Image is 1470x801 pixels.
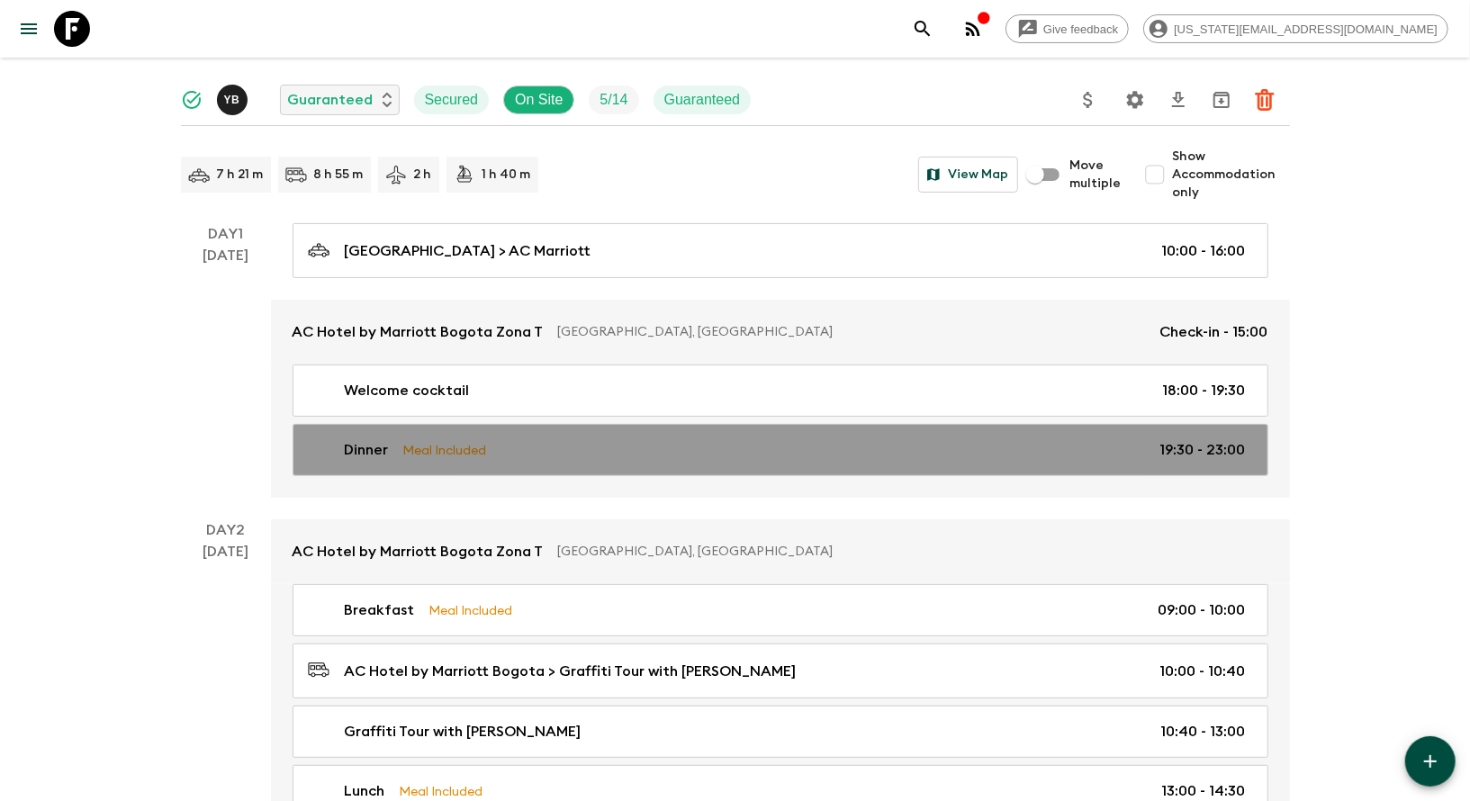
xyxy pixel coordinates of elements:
[11,11,47,47] button: menu
[181,89,203,111] svg: Synced Successfully
[414,166,432,184] p: 2 h
[293,424,1268,476] a: DinnerMeal Included19:30 - 23:00
[293,584,1268,636] a: BreakfastMeal Included09:00 - 10:00
[1143,14,1448,43] div: [US_STATE][EMAIL_ADDRESS][DOMAIN_NAME]
[1070,82,1106,118] button: Update Price, Early Bird Discount and Costs
[429,600,513,620] p: Meal Included
[224,93,240,107] p: Y B
[345,380,470,401] p: Welcome cocktail
[1163,380,1246,401] p: 18:00 - 19:30
[589,85,638,114] div: Trip Fill
[181,223,271,245] p: Day 1
[217,166,264,184] p: 7 h 21 m
[293,706,1268,758] a: Graffiti Tour with [PERSON_NAME]10:40 - 13:00
[217,90,251,104] span: Yohan Bayona
[558,323,1146,341] p: [GEOGRAPHIC_DATA], [GEOGRAPHIC_DATA]
[1160,439,1246,461] p: 19:30 - 23:00
[1159,599,1246,621] p: 09:00 - 10:00
[1247,82,1283,118] button: Delete
[293,643,1268,698] a: AC Hotel by Marriott Bogota > Graffiti Tour with [PERSON_NAME]10:00 - 10:40
[600,89,627,111] p: 5 / 14
[1160,661,1246,682] p: 10:00 - 10:40
[181,519,271,541] p: Day 2
[1117,82,1153,118] button: Settings
[482,166,531,184] p: 1 h 40 m
[293,223,1268,278] a: [GEOGRAPHIC_DATA] > AC Marriott10:00 - 16:00
[345,240,591,262] p: [GEOGRAPHIC_DATA] > AC Marriott
[293,321,544,343] p: AC Hotel by Marriott Bogota Zona T
[293,364,1268,417] a: Welcome cocktail18:00 - 19:30
[1164,22,1447,36] span: [US_STATE][EMAIL_ADDRESS][DOMAIN_NAME]
[1162,240,1246,262] p: 10:00 - 16:00
[345,661,797,682] p: AC Hotel by Marriott Bogota > Graffiti Tour with [PERSON_NAME]
[1161,721,1246,742] p: 10:40 - 13:00
[1204,82,1240,118] button: Archive (Completed, Cancelled or Unsynced Departures only)
[905,11,941,47] button: search adventures
[400,781,483,801] p: Meal Included
[918,157,1018,193] button: View Map
[414,85,490,114] div: Secured
[293,541,544,562] p: AC Hotel by Marriott Bogota Zona T
[1033,22,1128,36] span: Give feedback
[271,519,1290,584] a: AC Hotel by Marriott Bogota Zona T[GEOGRAPHIC_DATA], [GEOGRAPHIC_DATA]
[403,440,487,460] p: Meal Included
[558,543,1254,561] p: [GEOGRAPHIC_DATA], [GEOGRAPHIC_DATA]
[345,721,582,742] p: Graffiti Tour with [PERSON_NAME]
[1160,82,1196,118] button: Download CSV
[1173,148,1290,202] span: Show Accommodation only
[345,439,389,461] p: Dinner
[664,89,741,111] p: Guaranteed
[288,89,374,111] p: Guaranteed
[345,599,415,621] p: Breakfast
[271,300,1290,364] a: AC Hotel by Marriott Bogota Zona T[GEOGRAPHIC_DATA], [GEOGRAPHIC_DATA]Check-in - 15:00
[1006,14,1129,43] a: Give feedback
[203,245,248,498] div: [DATE]
[217,85,251,115] button: YB
[503,85,574,114] div: On Site
[515,89,563,111] p: On Site
[1160,321,1268,343] p: Check-in - 15:00
[314,166,364,184] p: 8 h 55 m
[425,89,479,111] p: Secured
[1070,157,1123,193] span: Move multiple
